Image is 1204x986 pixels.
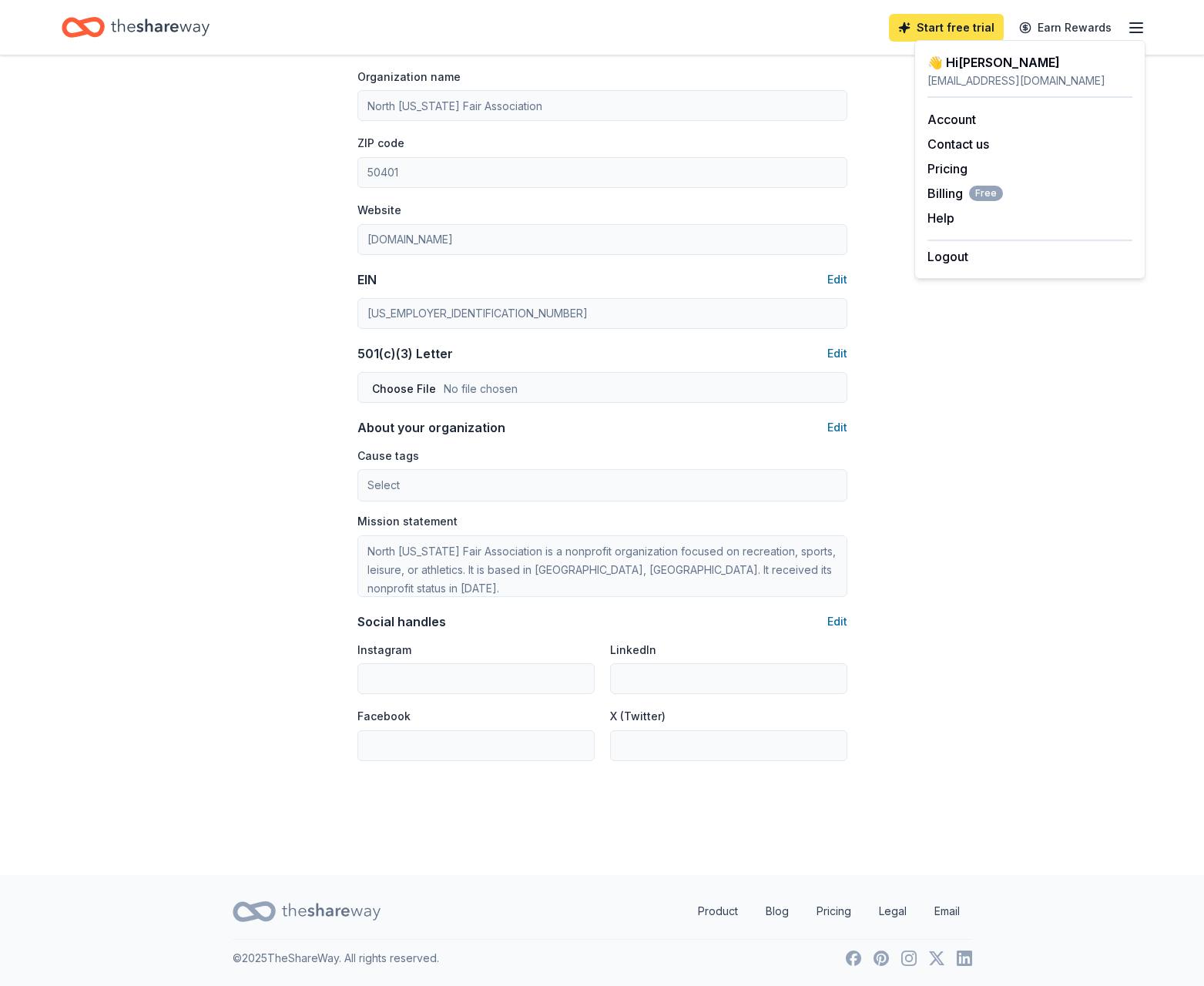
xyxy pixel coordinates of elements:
label: Facebook [357,709,411,724]
label: Organization name [357,69,461,85]
button: Select [357,469,847,501]
span: Free [969,186,1003,201]
button: BillingFree [927,184,1003,203]
a: Blog [753,896,801,927]
button: Logout [927,247,968,266]
label: Website [357,203,401,218]
a: Product [686,896,750,927]
a: Email [922,896,972,927]
div: EIN [357,270,377,289]
label: X (Twitter) [610,709,666,724]
a: Legal [867,896,919,927]
a: Home [62,9,210,45]
label: LinkedIn [610,642,656,658]
div: About your organization [357,418,505,437]
a: Start free trial [889,14,1004,42]
a: Account [927,112,976,127]
span: Select [367,476,400,495]
nav: quick links [686,896,972,927]
textarea: North [US_STATE] Fair Association is a nonprofit organization focused on recreation, sports, leis... [357,535,847,597]
a: Pricing [804,896,864,927]
a: Pricing [927,161,968,176]
div: 501(c)(3) Letter [357,344,453,363]
div: Social handles [357,612,446,631]
div: [EMAIL_ADDRESS][DOMAIN_NAME] [927,72,1132,90]
button: Contact us [927,135,989,153]
button: Help [927,209,954,227]
label: Cause tags [357,448,419,464]
input: 12-3456789 [357,298,847,329]
a: Earn Rewards [1010,14,1121,42]
label: Instagram [357,642,411,658]
button: Edit [827,612,847,631]
button: Edit [827,270,847,289]
button: Edit [827,344,847,363]
input: 12345 (U.S. only) [357,157,847,188]
div: 👋 Hi [PERSON_NAME] [927,53,1132,72]
label: Mission statement [357,514,458,529]
label: ZIP code [357,136,404,151]
p: © 2025 TheShareWay. All rights reserved. [233,949,439,968]
span: Billing [927,184,1003,203]
button: Edit [827,418,847,437]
